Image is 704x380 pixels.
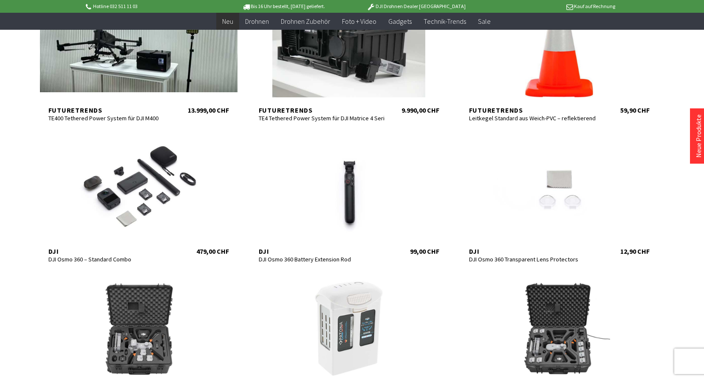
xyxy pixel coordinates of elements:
div: 13.999,00 CHF [188,106,229,114]
a: Drohnen [239,13,275,30]
span: Drohnen [245,17,269,26]
span: Drohnen Zubehör [281,17,330,26]
span: Foto + Video [342,17,376,26]
a: Gadgets [382,13,418,30]
div: DJI Osmo 360 – Standard Combo [48,255,175,263]
p: Hotline 032 511 11 03 [85,1,217,11]
a: Neue Produkte [694,114,703,158]
a: Technik-Trends [418,13,472,30]
div: DJI [48,247,175,255]
span: Sale [478,17,491,26]
span: Gadgets [388,17,412,26]
a: Foto + Video [336,13,382,30]
div: 99,00 CHF [410,247,439,255]
div: TE400 Tethered Power System für DJI M400 [48,114,175,122]
div: Leitkegel Standard aus Weich-PVC – reflektierend [469,114,596,122]
div: Futuretrends [469,106,596,114]
p: DJI Drohnen Dealer [GEOGRAPHIC_DATA] [350,1,482,11]
a: Sale [472,13,497,30]
div: DJI Osmo 360 Transparent Lens Protectors [469,255,596,263]
div: DJI [469,247,596,255]
a: Drohnen Zubehör [275,13,336,30]
p: Bis 16 Uhr bestellt, [DATE] geliefert. [217,1,350,11]
p: Kauf auf Rechnung [483,1,615,11]
div: 12,90 CHF [620,247,650,255]
div: DJI Osmo 360 Battery Extension Rod [259,255,385,263]
div: 479,00 CHF [196,247,229,255]
div: TE4 Tethered Power System für DJI Matrice 4 Serie [259,114,385,122]
a: DJI DJI Osmo 360 Battery Extension Rod 99,00 CHF [250,136,448,255]
div: 59,90 CHF [620,106,650,114]
a: DJI DJI Osmo 360 – Standard Combo 479,00 CHF [40,136,237,255]
div: Futuretrends [259,106,385,114]
div: Futuretrends [48,106,175,114]
span: Neu [222,17,233,26]
div: 9.990,00 CHF [401,106,439,114]
a: DJI DJI Osmo 360 Transparent Lens Protectors 12,90 CHF [461,136,658,255]
div: DJI [259,247,385,255]
a: Neu [216,13,239,30]
span: Technik-Trends [424,17,466,26]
